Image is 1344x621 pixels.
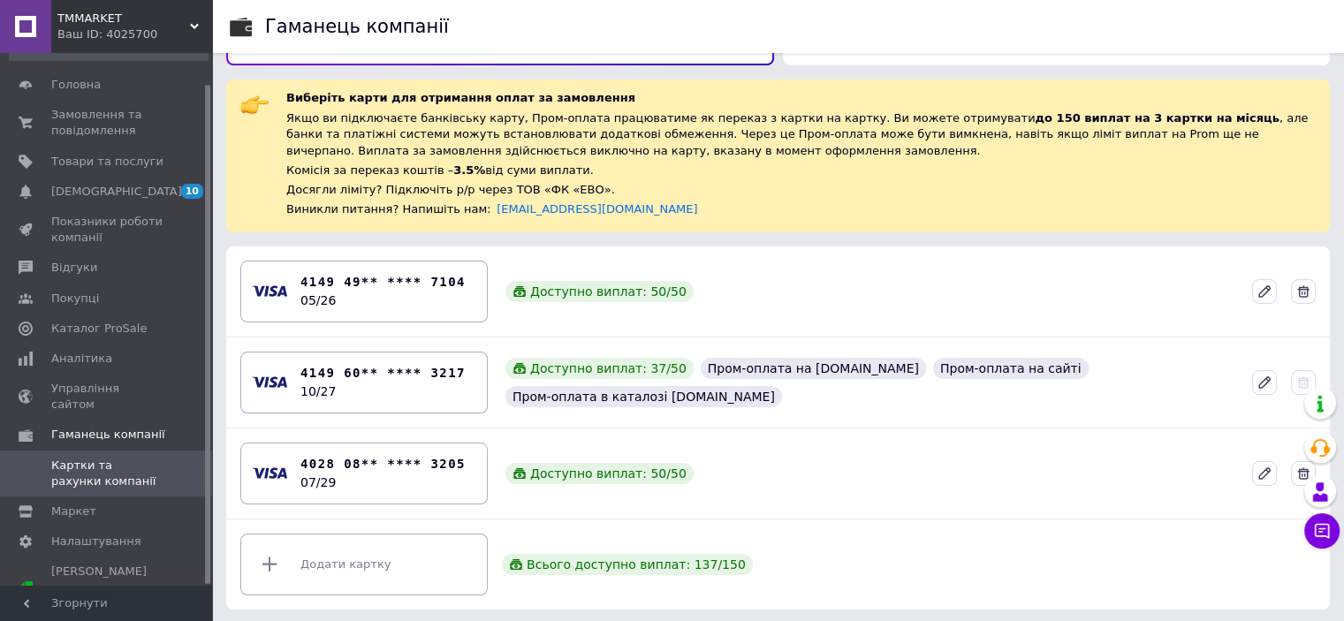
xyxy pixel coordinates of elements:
span: [PERSON_NAME] та рахунки [51,564,163,612]
div: Всього доступно виплат: 137 / 150 [502,554,753,575]
img: :point_right: [240,90,269,118]
span: [DEMOGRAPHIC_DATA] [51,184,182,200]
span: Управління сайтом [51,381,163,413]
div: Виникли питання? Напишіть нам: [286,201,1316,217]
span: Відгуки [51,260,97,276]
span: Показники роботи компанії [51,214,163,246]
time: 07/29 [300,475,336,489]
div: Якщо ви підключаєте банківську карту, Пром-оплата працюватиме як переказ з картки на картку. Ви м... [286,110,1316,159]
span: Замовлення та повідомлення [51,107,163,139]
a: [EMAIL_ADDRESS][DOMAIN_NAME] [497,202,697,216]
div: Пром-оплата в каталозі [DOMAIN_NAME] [505,386,782,407]
div: Комісія за переказ коштів – від суми виплати. [286,163,1316,179]
span: Товари та послуги [51,154,163,170]
div: Гаманець компанії [265,18,449,36]
span: Гаманець компанії [51,427,165,443]
time: 05/26 [300,293,336,307]
span: Налаштування [51,534,141,549]
span: Маркет [51,504,96,519]
div: Ваш ID: 4025700 [57,27,212,42]
span: Покупці [51,291,99,307]
span: до 150 виплат на 3 картки на місяць [1035,111,1279,125]
button: Чат з покупцем [1304,513,1340,549]
time: 10/27 [300,384,336,398]
span: Головна [51,77,101,93]
span: 3.5% [453,163,485,177]
div: Доступно виплат: 50 / 50 [505,463,694,484]
div: Додати картку [252,538,476,591]
div: Пром-оплата на [DOMAIN_NAME] [701,358,926,379]
div: Пром-оплата на сайті [933,358,1089,379]
span: Картки та рахунки компанії [51,458,163,489]
div: Доступно виплат: 37 / 50 [505,358,694,379]
span: 10 [181,184,203,199]
div: Досягли ліміту? Підключіть р/р через ТОВ «ФК «ЕВО». [286,182,1316,198]
div: Доступно виплат: 50 / 50 [505,281,694,302]
span: Аналітика [51,351,112,367]
span: Каталог ProSale [51,321,147,337]
span: Виберіть карти для отримання оплат за замовлення [286,91,635,104]
span: TMMARKET [57,11,190,27]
